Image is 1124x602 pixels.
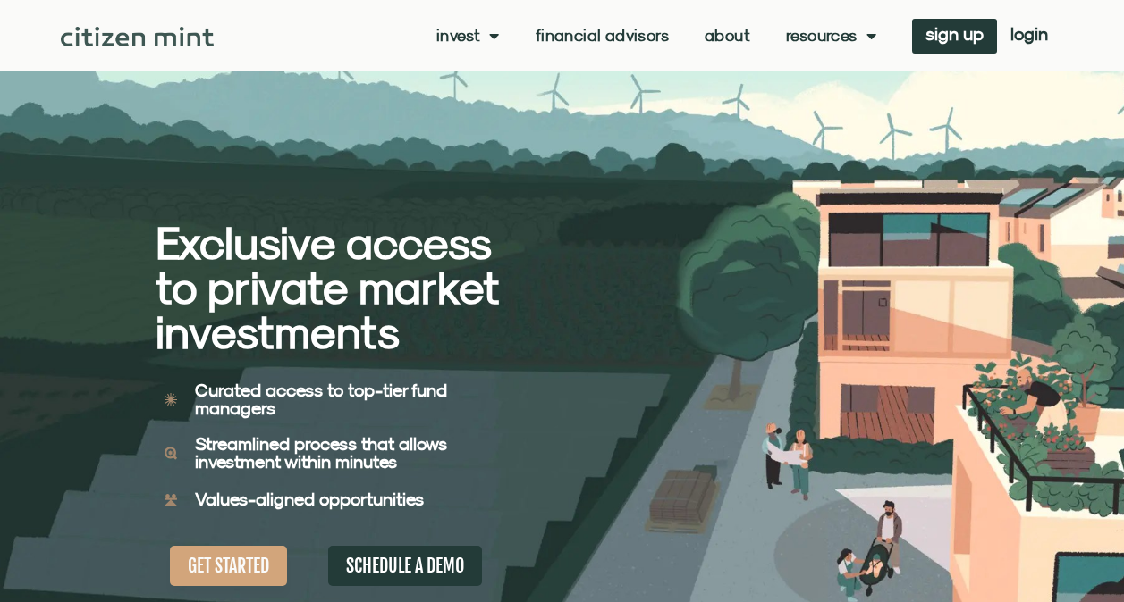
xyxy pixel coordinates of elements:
a: About [705,27,750,45]
a: SCHEDULE A DEMO [328,546,482,586]
img: Citizen Mint [61,27,214,46]
nav: Menu [436,27,876,45]
span: SCHEDULE A DEMO [346,555,464,577]
a: Invest [436,27,500,45]
span: sign up [925,28,984,40]
a: sign up [912,19,997,54]
b: Values-aligned opportunities [195,489,424,509]
a: GET STARTED [170,546,287,586]
span: GET STARTED [188,555,269,577]
a: Resources [786,27,876,45]
b: Streamlined process that allows investment within minutes [195,433,447,472]
a: login [997,19,1061,54]
b: Curated access to top-tier fund managers [195,380,447,418]
a: Financial Advisors [536,27,669,45]
span: login [1010,28,1048,40]
h2: Exclusive access to private market investments [156,221,500,355]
